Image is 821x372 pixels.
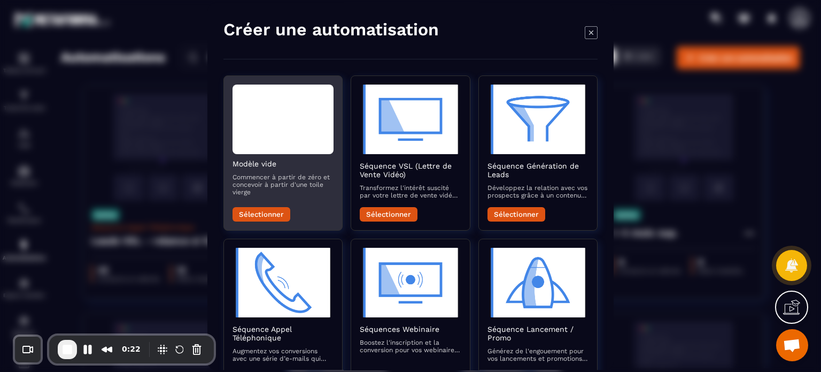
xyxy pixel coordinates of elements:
[360,248,461,317] img: automation-objective-icon
[223,19,439,40] h4: Créer une automatisation
[233,325,334,342] h2: Séquence Appel Téléphonique
[233,173,334,196] p: Commencer à partir de zéro et concevoir à partir d'une toile vierge
[233,160,334,168] h2: Modèle vide
[360,85,461,154] img: automation-objective-icon
[487,248,588,317] img: automation-objective-icon
[360,184,461,199] p: Transformez l'intérêt suscité par votre lettre de vente vidéo en actions concrètes avec des e-mai...
[487,207,545,222] button: Sélectionner
[487,184,588,199] p: Développez la relation avec vos prospects grâce à un contenu attractif qui les accompagne vers la...
[487,162,588,179] h2: Séquence Génération de Leads
[487,325,588,342] h2: Séquence Lancement / Promo
[776,329,808,361] a: Ouvrir le chat
[233,248,334,317] img: automation-objective-icon
[233,347,334,362] p: Augmentez vos conversions avec une série d’e-mails qui préparent et suivent vos appels commerciaux
[360,207,417,222] button: Sélectionner
[487,85,588,154] img: automation-objective-icon
[360,325,461,333] h2: Séquences Webinaire
[487,347,588,362] p: Générez de l'engouement pour vos lancements et promotions avec une séquence d’e-mails captivante ...
[233,207,290,222] button: Sélectionner
[360,162,461,179] h2: Séquence VSL (Lettre de Vente Vidéo)
[360,339,461,354] p: Boostez l'inscription et la conversion pour vos webinaires avec des e-mails qui informent, rappel...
